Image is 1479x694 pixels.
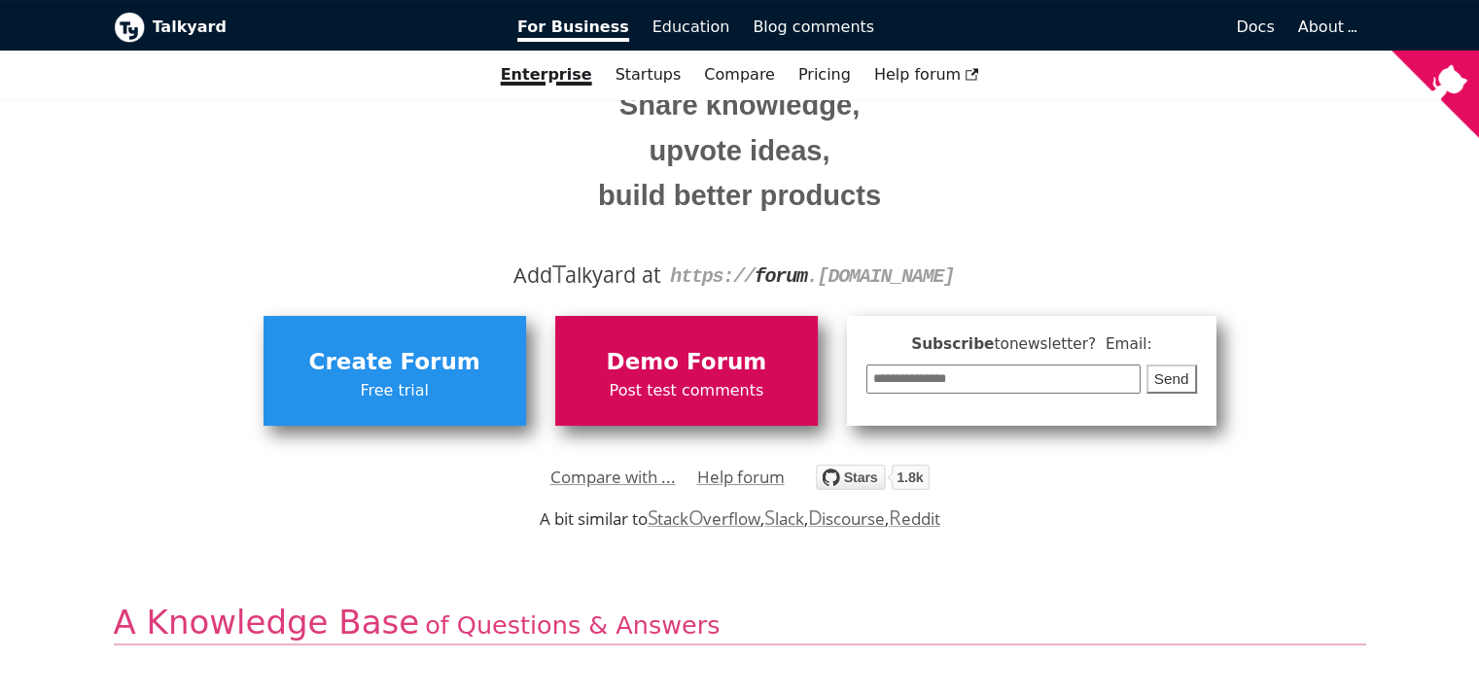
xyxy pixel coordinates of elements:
span: Free trial [273,378,516,403]
a: Compare [704,65,775,84]
a: Create ForumFree trial [264,316,526,425]
span: T [552,256,566,291]
span: Docs [1236,17,1274,36]
span: to newsletter ? Email: [994,335,1151,353]
span: R [889,503,901,531]
small: upvote ideas, [128,128,1352,174]
a: Discourse [808,507,885,530]
span: Post test comments [565,378,808,403]
a: Enterprise [489,58,604,91]
span: For Business [517,17,629,42]
h2: A Knowledge Base [114,602,1366,645]
button: Send [1146,364,1197,395]
span: Education [652,17,730,36]
span: Subscribe [866,332,1197,357]
small: Share knowledge, [128,83,1352,128]
a: Star debiki/talkyard on GitHub [816,468,930,496]
a: Pricing [787,58,863,91]
div: Add alkyard at [128,259,1352,292]
img: Talkyard logo [114,12,145,43]
a: Startups [604,58,693,91]
a: Talkyard logoTalkyard [114,12,491,43]
span: Blog comments [753,17,874,36]
a: Help forum [697,463,785,492]
small: build better products [128,173,1352,219]
span: Create Forum [273,344,516,381]
a: Help forum [863,58,991,91]
span: S [764,503,775,531]
code: https:// . [DOMAIN_NAME] [670,265,954,288]
a: Docs [886,11,1286,44]
strong: forum [755,265,807,288]
a: Reddit [889,507,939,530]
span: Demo Forum [565,344,808,381]
a: Demo ForumPost test comments [555,316,818,425]
a: StackOverflow [648,507,761,530]
img: talkyard.svg [816,465,930,490]
a: Education [641,11,742,44]
span: D [808,503,823,531]
a: Slack [764,507,803,530]
a: For Business [506,11,641,44]
span: of Questions & Answers [425,610,720,640]
a: Compare with ... [550,463,676,492]
b: Talkyard [153,15,491,40]
a: Blog comments [741,11,886,44]
a: About [1298,17,1355,36]
span: S [648,503,658,531]
span: Help forum [874,65,979,84]
span: O [688,503,704,531]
